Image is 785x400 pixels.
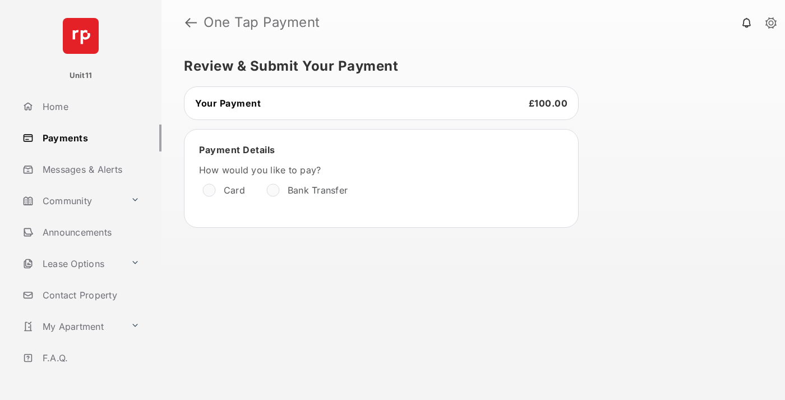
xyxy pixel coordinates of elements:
[18,344,161,371] a: F.A.Q.
[199,144,275,155] span: Payment Details
[529,98,568,109] span: £100.00
[18,219,161,246] a: Announcements
[288,185,348,196] label: Bank Transfer
[18,187,126,214] a: Community
[204,16,320,29] strong: One Tap Payment
[184,59,754,73] h5: Review & Submit Your Payment
[70,70,93,81] p: Unit11
[18,313,126,340] a: My Apartment
[18,125,161,151] a: Payments
[18,250,126,277] a: Lease Options
[199,164,535,176] label: How would you like to pay?
[63,18,99,54] img: svg+xml;base64,PHN2ZyB4bWxucz0iaHR0cDovL3d3dy53My5vcmcvMjAwMC9zdmciIHdpZHRoPSI2NCIgaGVpZ2h0PSI2NC...
[18,93,161,120] a: Home
[18,156,161,183] a: Messages & Alerts
[224,185,245,196] label: Card
[195,98,261,109] span: Your Payment
[18,282,161,309] a: Contact Property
